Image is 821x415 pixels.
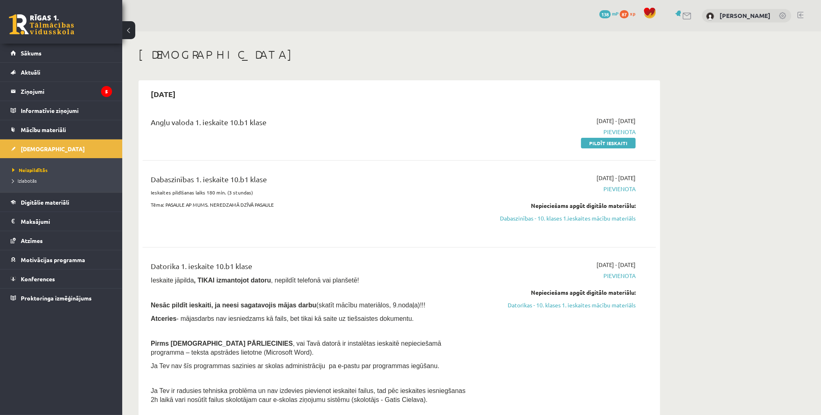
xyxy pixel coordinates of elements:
[12,177,114,184] a: Izlabotās
[482,301,636,309] a: Datorikas - 10. klases 1. ieskaites mācību materiāls
[151,174,470,189] div: Dabaszinības 1. ieskaite 10.b1 klase
[11,63,112,82] a: Aktuāli
[21,101,112,120] legend: Informatīvie ziņojumi
[482,288,636,297] div: Nepieciešams apgūt digitālo materiālu:
[720,11,770,20] a: [PERSON_NAME]
[151,340,293,347] span: Pirms [DEMOGRAPHIC_DATA] PĀRLIECINIES
[151,117,470,132] div: Angļu valoda 1. ieskaite 10.b1 klase
[151,277,359,284] span: Ieskaite jāpilda , nepildīt telefonā vai planšetē!
[482,272,636,280] span: Pievienota
[596,260,636,269] span: [DATE] - [DATE]
[11,44,112,62] a: Sākums
[143,84,184,104] h2: [DATE]
[482,128,636,136] span: Pievienota
[620,10,639,17] a: 87 xp
[21,49,42,57] span: Sākums
[21,145,85,152] span: [DEMOGRAPHIC_DATA]
[12,167,48,173] span: Neizpildītās
[194,277,271,284] b: , TIKAI izmantojot datoru
[11,139,112,158] a: [DEMOGRAPHIC_DATA]
[21,237,43,244] span: Atzīmes
[11,269,112,288] a: Konferences
[482,185,636,193] span: Pievienota
[11,231,112,250] a: Atzīmes
[612,10,619,17] span: mP
[11,101,112,120] a: Informatīvie ziņojumi
[599,10,619,17] a: 138 mP
[596,174,636,182] span: [DATE] - [DATE]
[11,250,112,269] a: Motivācijas programma
[101,86,112,97] i: 5
[596,117,636,125] span: [DATE] - [DATE]
[21,275,55,283] span: Konferences
[151,315,176,322] b: Atceries
[581,138,636,148] a: Pildīt ieskaiti
[151,362,439,369] span: Ja Tev nav šīs programmas sazinies ar skolas administrāciju pa e-pastu par programmas iegūšanu.
[21,199,69,206] span: Digitālie materiāli
[139,48,660,62] h1: [DEMOGRAPHIC_DATA]
[620,10,629,18] span: 87
[12,177,37,184] span: Izlabotās
[11,289,112,307] a: Proktoringa izmēģinājums
[151,340,441,356] span: , vai Tavā datorā ir instalētas ieskaitē nepieciešamā programma – teksta apstrādes lietotne (Micr...
[9,14,74,35] a: Rīgas 1. Tālmācības vidusskola
[11,212,112,231] a: Maksājumi
[151,201,470,208] p: Tēma: PASAULE AP MUMS. NEREDZAMĀ DZĪVĀ PASAULE
[12,166,114,174] a: Neizpildītās
[11,193,112,212] a: Digitālie materiāli
[21,126,66,133] span: Mācību materiāli
[482,214,636,223] a: Dabaszinības - 10. klases 1.ieskaites mācību materiāls
[21,82,112,101] legend: Ziņojumi
[482,201,636,210] div: Nepieciešams apgūt digitālo materiālu:
[316,302,425,309] span: (skatīt mācību materiālos, 9.nodaļa)!!!
[21,294,92,302] span: Proktoringa izmēģinājums
[151,260,470,276] div: Datorika 1. ieskaite 10.b1 klase
[11,82,112,101] a: Ziņojumi5
[21,256,85,263] span: Motivācijas programma
[151,315,414,322] span: - mājasdarbs nav iesniedzams kā fails, bet tikai kā saite uz tiešsaistes dokumentu.
[21,212,112,231] legend: Maksājumi
[151,189,470,196] p: Ieskaites pildīšanas laiks 180 min. (3 stundas)
[706,12,714,20] img: Ričards Garais
[11,120,112,139] a: Mācību materiāli
[599,10,611,18] span: 138
[21,68,40,76] span: Aktuāli
[630,10,635,17] span: xp
[151,387,466,403] span: Ja Tev ir radusies tehniska problēma un nav izdevies pievienot ieskaitei failus, tad pēc ieskaite...
[151,302,316,309] span: Nesāc pildīt ieskaiti, ja neesi sagatavojis mājas darbu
